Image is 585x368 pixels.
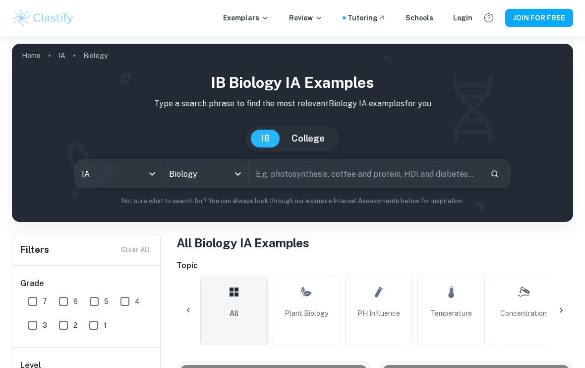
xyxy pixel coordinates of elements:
[505,9,573,27] button: JOIN FOR FREE
[20,196,565,206] p: Not sure what to search for? You can always look through our example Internal Assessments below f...
[20,243,49,257] h6: Filters
[230,308,238,319] span: All
[43,296,47,307] span: 7
[453,12,472,23] a: Login
[480,9,497,26] button: Help and Feedback
[486,165,503,182] button: Search
[348,12,386,23] a: Tutoring
[12,8,75,28] img: Clastify logo
[251,130,280,147] button: IB
[73,320,77,331] span: 2
[20,72,565,94] h1: IB Biology IA examples
[406,12,433,23] a: Schools
[83,50,108,61] p: Biology
[12,44,573,222] img: profile cover
[43,320,47,331] span: 3
[500,308,547,319] span: Concentration
[22,49,41,63] a: Home
[176,234,573,252] h1: All Biology IA Examples
[58,49,65,63] a: IA
[285,308,328,319] span: Plant Biology
[357,308,400,319] span: pH Influence
[135,296,140,307] span: 4
[73,296,78,307] span: 6
[282,130,335,147] button: College
[430,308,472,319] span: Temperature
[75,160,162,188] div: IA
[104,296,109,307] span: 5
[104,320,107,331] span: 1
[223,12,269,23] p: Exemplars
[289,12,323,23] p: Review
[231,167,245,181] button: Open
[249,160,482,188] input: E.g. photosynthesis, coffee and protein, HDI and diabetes...
[20,98,565,110] p: Type a search phrase to find the most relevant Biology IA examples for you
[176,260,573,272] h6: Topic
[20,278,153,290] h6: Grade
